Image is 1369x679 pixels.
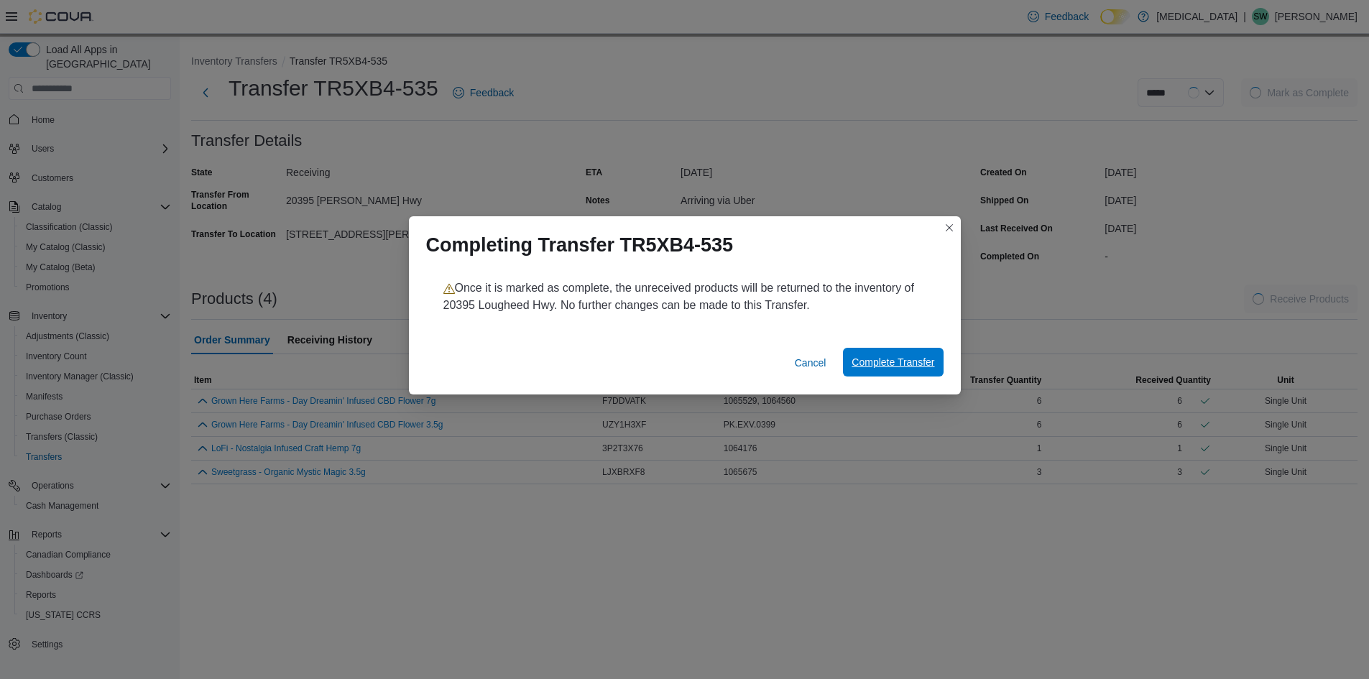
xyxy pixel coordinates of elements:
[443,280,926,314] p: Once it is marked as complete, the unreceived products will be returned to the inventory of 20395...
[941,219,958,236] button: Closes this modal window
[795,356,826,370] span: Cancel
[789,348,832,377] button: Cancel
[426,234,734,257] h1: Completing Transfer TR5XB4-535
[843,348,943,377] button: Complete Transfer
[852,355,934,369] span: Complete Transfer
